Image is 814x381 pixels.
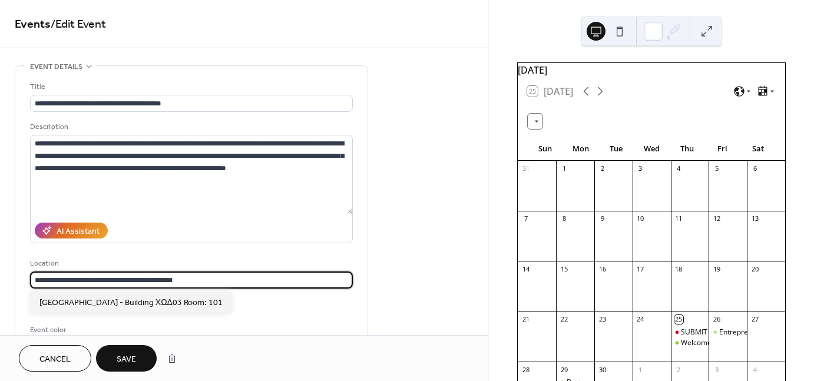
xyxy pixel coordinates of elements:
[636,315,645,324] div: 24
[560,164,568,173] div: 1
[636,214,645,223] div: 10
[598,164,607,173] div: 2
[19,345,91,372] button: Cancel
[704,137,740,161] div: Fri
[521,315,530,324] div: 21
[674,315,683,324] div: 25
[681,338,726,348] div: Welcome Call
[51,13,106,36] span: / Edit Event
[712,214,721,223] div: 12
[671,338,709,348] div: Welcome Call
[521,264,530,273] div: 14
[521,365,530,374] div: 28
[30,61,82,73] span: Event details
[712,365,721,374] div: 3
[674,365,683,374] div: 2
[30,81,350,93] div: Title
[30,121,350,133] div: Description
[598,137,634,161] div: Tue
[518,63,785,77] div: [DATE]
[30,257,350,270] div: Location
[39,296,223,309] span: [GEOGRAPHIC_DATA] - Building ΧΩΔ03 Room: 101
[636,365,645,374] div: 1
[598,315,607,324] div: 23
[560,214,568,223] div: 8
[35,223,108,238] button: AI Assistant
[740,137,776,161] div: Sat
[598,264,607,273] div: 16
[750,264,759,273] div: 20
[712,315,721,324] div: 26
[636,164,645,173] div: 3
[681,327,779,337] div: SUBMIT SIGNED AGREEMENT
[96,345,157,372] button: Save
[750,164,759,173] div: 6
[15,13,51,36] a: Events
[30,324,118,336] div: Event color
[560,264,568,273] div: 15
[560,365,568,374] div: 29
[527,137,562,161] div: Sun
[674,214,683,223] div: 11
[750,214,759,223] div: 13
[709,327,747,337] div: Entrepreneurial Mindset - Alexia Panagiotou
[636,264,645,273] div: 17
[39,353,71,366] span: Cancel
[521,214,530,223] div: 7
[712,264,721,273] div: 19
[560,315,568,324] div: 22
[521,164,530,173] div: 31
[750,365,759,374] div: 4
[674,264,683,273] div: 18
[669,137,704,161] div: Thu
[562,137,598,161] div: Mon
[57,226,100,238] div: AI Assistant
[671,327,709,337] div: SUBMIT SIGNED AGREEMENT
[598,365,607,374] div: 30
[117,353,136,366] span: Save
[598,214,607,223] div: 9
[712,164,721,173] div: 5
[674,164,683,173] div: 4
[750,315,759,324] div: 27
[634,137,669,161] div: Wed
